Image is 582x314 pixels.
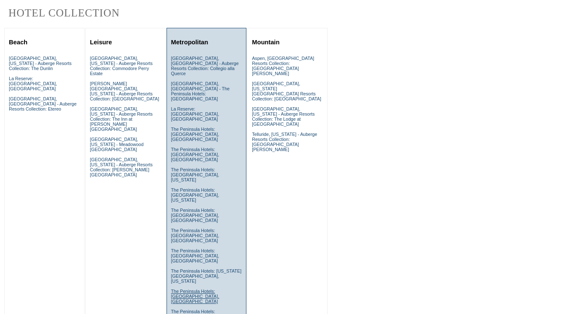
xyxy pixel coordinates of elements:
a: The Peninsula Hotels: [US_STATE][GEOGRAPHIC_DATA], [US_STATE] [171,268,242,284]
a: [GEOGRAPHIC_DATA], [US_STATE] - Auberge Resorts Collection: The Dunlin [9,56,71,71]
a: Leisure [90,39,112,46]
a: The Peninsula Hotels: [GEOGRAPHIC_DATA], [GEOGRAPHIC_DATA] [171,289,219,304]
a: Metropolitan [171,39,208,46]
a: Aspen, [GEOGRAPHIC_DATA] Resorts Collection: [GEOGRAPHIC_DATA][PERSON_NAME] [252,56,314,76]
a: The Peninsula Hotels: [GEOGRAPHIC_DATA], [GEOGRAPHIC_DATA] [171,127,219,142]
a: [GEOGRAPHIC_DATA], [US_STATE] - Auberge Resorts Collection: The Inn at [PERSON_NAME][GEOGRAPHIC_D... [90,106,153,132]
h2: Hotel Collection [8,7,328,19]
a: [GEOGRAPHIC_DATA], [GEOGRAPHIC_DATA] - Auberge Resorts Collection: Etereo [9,96,77,111]
a: The Peninsula Hotels: [GEOGRAPHIC_DATA], [GEOGRAPHIC_DATA] [171,248,219,263]
a: The Peninsula Hotels: [GEOGRAPHIC_DATA], [US_STATE] [171,187,219,203]
a: [GEOGRAPHIC_DATA], [US_STATE] - Meadowood [GEOGRAPHIC_DATA] [90,137,144,152]
a: The Peninsula Hotels: [GEOGRAPHIC_DATA], [GEOGRAPHIC_DATA] [171,228,219,243]
a: [GEOGRAPHIC_DATA], [GEOGRAPHIC_DATA] - Auberge Resorts Collection: Collegio alla Querce [171,56,239,76]
a: The Peninsula Hotels: [GEOGRAPHIC_DATA], [GEOGRAPHIC_DATA] [171,147,219,162]
a: [GEOGRAPHIC_DATA], [US_STATE][GEOGRAPHIC_DATA] Resorts Collection: [GEOGRAPHIC_DATA] [252,81,321,101]
a: Telluride, [US_STATE] - Auberge Resorts Collection: [GEOGRAPHIC_DATA][PERSON_NAME] [252,132,317,152]
a: [PERSON_NAME][GEOGRAPHIC_DATA], [US_STATE] - Auberge Resorts Collection: [GEOGRAPHIC_DATA] [90,81,159,101]
a: [GEOGRAPHIC_DATA], [US_STATE] - Auberge Resorts Collection: [PERSON_NAME][GEOGRAPHIC_DATA] [90,157,153,177]
a: The Peninsula Hotels: [GEOGRAPHIC_DATA], [GEOGRAPHIC_DATA] [171,208,219,223]
a: Beach [9,39,27,46]
a: La Reserve: [GEOGRAPHIC_DATA], [GEOGRAPHIC_DATA] [9,76,57,91]
a: [GEOGRAPHIC_DATA], [US_STATE] - Auberge Resorts Collection: The Lodge at [GEOGRAPHIC_DATA] [252,106,314,127]
a: The Peninsula Hotels: [GEOGRAPHIC_DATA], [US_STATE] [171,167,219,182]
a: La Reserve: [GEOGRAPHIC_DATA], [GEOGRAPHIC_DATA] [171,106,219,122]
a: Mountain [252,39,279,46]
a: [GEOGRAPHIC_DATA], [GEOGRAPHIC_DATA] - The Peninsula Hotels: [GEOGRAPHIC_DATA] [171,81,230,101]
a: [GEOGRAPHIC_DATA], [US_STATE] - Auberge Resorts Collection: Commodore Perry Estate [90,56,153,76]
